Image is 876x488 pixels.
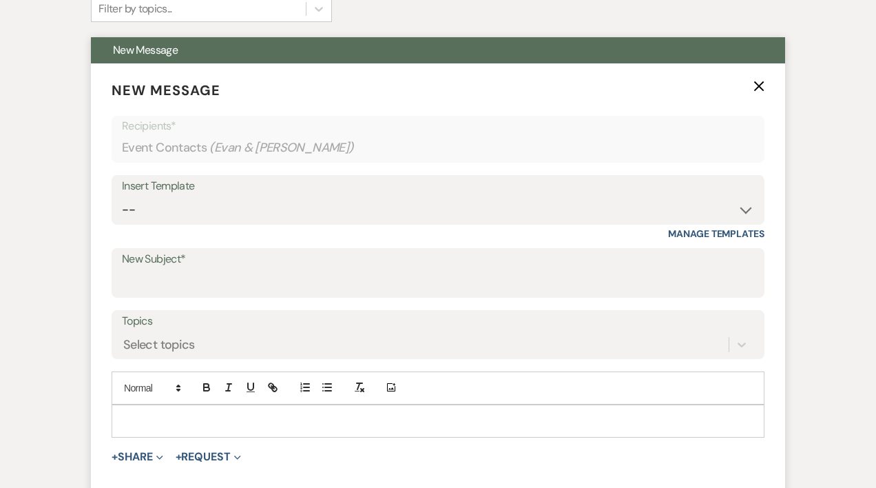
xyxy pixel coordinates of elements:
[113,43,178,57] span: New Message
[122,117,754,135] p: Recipients*
[98,1,172,17] div: Filter by topics...
[176,451,241,462] button: Request
[122,250,754,270] label: New Subject*
[112,451,118,462] span: +
[176,451,182,462] span: +
[122,312,754,332] label: Topics
[668,227,764,240] a: Manage Templates
[123,335,195,354] div: Select topics
[112,81,220,99] span: New Message
[122,176,754,196] div: Insert Template
[209,139,354,157] span: ( Evan & [PERSON_NAME] )
[122,134,754,161] div: Event Contacts
[112,451,163,462] button: Share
